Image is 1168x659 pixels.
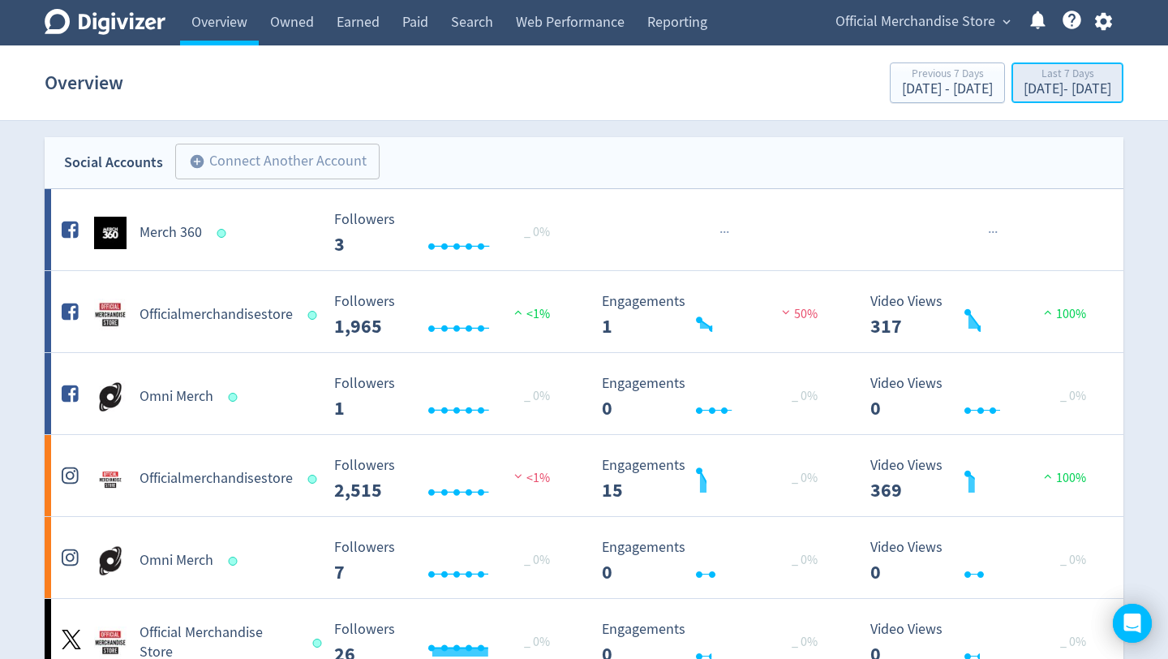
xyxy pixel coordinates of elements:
svg: Video Views 0 [862,540,1106,583]
span: Official Merchandise Store [835,9,995,35]
span: Data last synced: 15 Sep 2025, 6:02pm (AEST) [229,557,243,566]
a: Connect Another Account [163,146,380,179]
div: [DATE] - [DATE] [902,82,993,97]
span: Data last synced: 15 Sep 2025, 6:02pm (AEST) [308,475,322,484]
svg: Engagements 0 [594,540,837,583]
a: Officialmerchandisestore undefinedOfficialmerchandisestore Followers --- Followers 2,515 <1% Enga... [45,435,1123,516]
svg: Video Views 317 [862,294,1106,337]
img: positive-performance.svg [1040,306,1056,318]
img: positive-performance.svg [510,306,526,318]
span: _ 0% [1060,388,1086,404]
h5: Omni Merch [140,387,213,407]
a: Omni Merch undefinedOmni Merch Followers --- _ 0% Followers 7 Engagements 0 Engagements 0 _ 0% Vi... [45,517,1123,598]
h5: Merch 360 [140,223,202,243]
svg: Followers --- [326,212,569,255]
span: · [988,222,991,243]
svg: Engagements 15 [594,458,837,501]
span: 50% [778,306,818,322]
span: · [719,222,723,243]
h1: Overview [45,57,123,109]
svg: Followers --- [326,540,569,583]
span: 100% [1040,470,1086,486]
a: Merch 360 undefinedMerch 360 Followers --- _ 0% Followers 3 ······ [45,189,1123,270]
span: Data last synced: 15 Sep 2025, 6:02pm (AEST) [217,229,231,238]
button: Previous 7 Days[DATE] - [DATE] [890,62,1005,103]
img: negative-performance.svg [778,306,794,318]
span: · [994,222,998,243]
span: · [726,222,729,243]
span: <1% [510,470,550,486]
span: Data last synced: 15 Sep 2025, 6:02pm (AEST) [308,311,322,320]
h5: Omni Merch [140,551,213,571]
span: _ 0% [792,470,818,486]
div: Open Intercom Messenger [1113,604,1152,643]
a: Omni Merch undefinedOmni Merch Followers --- _ 0% Followers 1 Engagements 0 Engagements 0 _ 0% Vi... [45,353,1123,434]
span: expand_more [999,15,1014,29]
a: Officialmerchandisestore undefinedOfficialmerchandisestore Followers --- Followers 1,965 <1% Enga... [45,271,1123,352]
span: _ 0% [524,224,550,240]
span: _ 0% [792,388,818,404]
span: add_circle [189,153,205,170]
span: _ 0% [1060,634,1086,650]
h5: Officialmerchandisestore [140,469,293,489]
button: Last 7 Days[DATE]- [DATE] [1011,62,1123,103]
span: Data last synced: 15 Sep 2025, 6:02pm (AEST) [229,393,243,402]
img: negative-performance.svg [510,470,526,482]
svg: Engagements 0 [594,376,837,419]
div: [DATE] - [DATE] [1024,82,1111,97]
img: Officialmerchandisestore undefined [94,463,127,495]
span: · [723,222,726,243]
span: _ 0% [524,388,550,404]
h5: Officialmerchandisestore [140,305,293,325]
span: _ 0% [524,634,550,650]
img: Officialmerchandisestore undefined [94,299,127,331]
svg: Followers --- [326,458,569,501]
svg: Video Views 369 [862,458,1106,501]
img: Official Merchandise Store undefined [94,627,127,659]
img: Omni Merch undefined [94,545,127,577]
span: · [991,222,994,243]
span: _ 0% [524,552,550,568]
span: 100% [1040,306,1086,322]
span: _ 0% [792,634,818,650]
div: Social Accounts [64,151,163,174]
svg: Engagements 1 [594,294,837,337]
svg: Followers --- [326,376,569,419]
div: Previous 7 Days [902,68,993,82]
span: <1% [510,306,550,322]
div: Last 7 Days [1024,68,1111,82]
button: Connect Another Account [175,144,380,179]
span: _ 0% [1060,552,1086,568]
img: positive-performance.svg [1040,470,1056,482]
span: Data last synced: 15 Sep 2025, 5:02pm (AEST) [312,639,326,648]
svg: Followers --- [326,294,569,337]
img: Merch 360 undefined [94,217,127,249]
svg: Video Views 0 [862,376,1106,419]
img: Omni Merch undefined [94,381,127,413]
span: _ 0% [792,552,818,568]
button: Official Merchandise Store [830,9,1015,35]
